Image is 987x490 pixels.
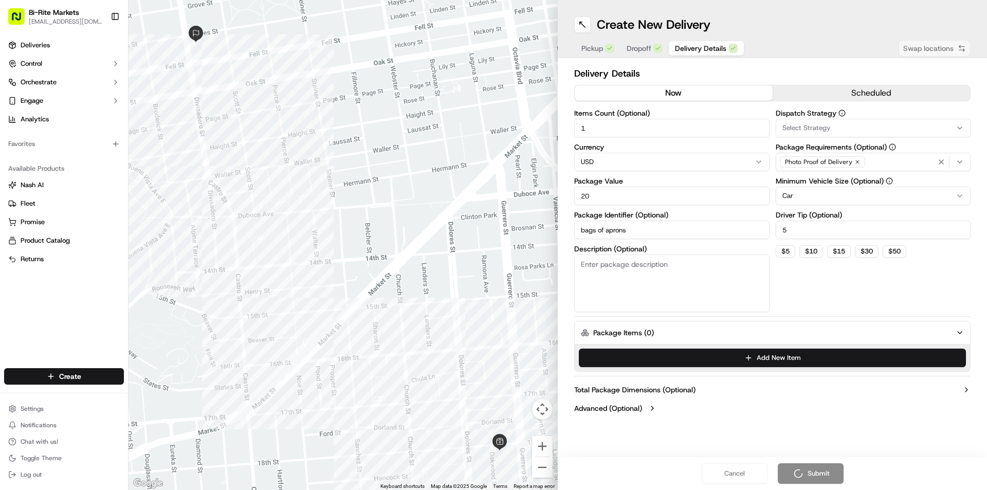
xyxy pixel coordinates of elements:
[4,56,124,72] button: Control
[773,85,971,101] button: scheduled
[8,236,120,245] a: Product Catalog
[131,477,165,490] img: Google
[827,245,851,258] button: $15
[574,403,971,413] button: Advanced (Optional)
[4,74,124,90] button: Orchestrate
[574,177,770,185] label: Package Value
[532,436,553,457] button: Zoom in
[10,203,19,211] div: 📗
[10,41,187,58] p: Welcome 👋
[97,202,165,212] span: API Documentation
[579,349,966,367] button: Add New Item
[574,385,696,395] label: Total Package Dimensions (Optional)
[6,198,83,216] a: 📗Knowledge Base
[4,368,124,385] button: Create
[4,232,124,249] button: Product Catalog
[4,195,124,212] button: Fleet
[4,177,124,193] button: Nash AI
[59,371,81,382] span: Create
[574,187,770,205] input: Enter package value
[10,10,31,31] img: Nash
[776,143,971,151] label: Package Requirements (Optional)
[4,402,124,416] button: Settings
[21,180,44,190] span: Nash AI
[782,123,831,133] span: Select Strategy
[574,110,770,117] label: Items Count (Optional)
[27,66,185,77] input: Got a question? Start typing here...
[175,101,187,114] button: Start new chat
[574,403,642,413] label: Advanced (Optional)
[4,451,124,465] button: Toggle Theme
[102,227,124,235] span: Pylon
[21,160,29,168] img: 1736555255976-a54dd68f-1ca7-489b-9aae-adbdc363a1c4
[159,132,187,144] button: See all
[4,418,124,432] button: Notifications
[431,483,487,489] span: Map data ©2025 Google
[776,177,971,185] label: Minimum Vehicle Size (Optional)
[21,421,57,429] span: Notifications
[10,150,27,166] img: Joana Marie Avellanoza
[889,143,896,151] button: Package Requirements (Optional)
[46,108,141,117] div: We're available if you need us!
[886,177,893,185] button: Minimum Vehicle Size (Optional)
[4,4,106,29] button: Bi-Rite Markets[EMAIL_ADDRESS][DOMAIN_NAME]
[83,198,169,216] a: 💻API Documentation
[776,245,795,258] button: $5
[574,385,971,395] button: Total Package Dimensions (Optional)
[29,17,102,26] button: [EMAIL_ADDRESS][DOMAIN_NAME]
[21,217,45,227] span: Promise
[855,245,879,258] button: $30
[21,115,49,124] span: Analytics
[21,59,42,68] span: Control
[21,96,43,105] span: Engage
[29,7,79,17] button: Bi-Rite Markets
[22,98,40,117] img: 1727276513143-84d647e1-66c0-4f92-a045-3c9f9f5dfd92
[532,457,553,478] button: Zoom out
[574,221,770,239] input: Enter package identifier
[21,236,70,245] span: Product Catalog
[532,399,553,420] button: Map camera controls
[32,159,136,168] span: [PERSON_NAME] [PERSON_NAME]
[8,255,120,264] a: Returns
[21,255,44,264] span: Returns
[575,85,773,101] button: now
[4,467,124,482] button: Log out
[4,251,124,267] button: Returns
[574,321,971,344] button: Package Items (0)
[597,16,710,33] h1: Create New Delivery
[493,483,507,489] a: Terms (opens in new tab)
[8,199,120,208] a: Fleet
[4,136,124,152] div: Favorites
[21,438,58,446] span: Chat with us!
[593,328,654,338] label: Package Items ( 0 )
[8,217,120,227] a: Promise
[581,43,603,53] span: Pickup
[8,180,120,190] a: Nash AI
[72,227,124,235] a: Powered byPylon
[574,245,770,252] label: Description (Optional)
[21,405,44,413] span: Settings
[21,41,50,50] span: Deliveries
[776,221,971,239] input: Enter driver tip amount
[838,110,846,117] button: Dispatch Strategy
[10,134,69,142] div: Past conversations
[21,199,35,208] span: Fleet
[4,160,124,177] div: Available Products
[87,203,95,211] div: 💻
[4,434,124,449] button: Chat with us!
[574,143,770,151] label: Currency
[21,78,57,87] span: Orchestrate
[776,110,971,117] label: Dispatch Strategy
[4,93,124,109] button: Engage
[776,153,971,171] button: Photo Proof of Delivery
[574,119,770,137] input: Enter number of items
[46,98,169,108] div: Start new chat
[776,119,971,137] button: Select Strategy
[574,66,971,81] h2: Delivery Details
[21,202,79,212] span: Knowledge Base
[514,483,555,489] a: Report a map error
[144,159,165,168] span: [DATE]
[785,158,852,166] span: Photo Proof of Delivery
